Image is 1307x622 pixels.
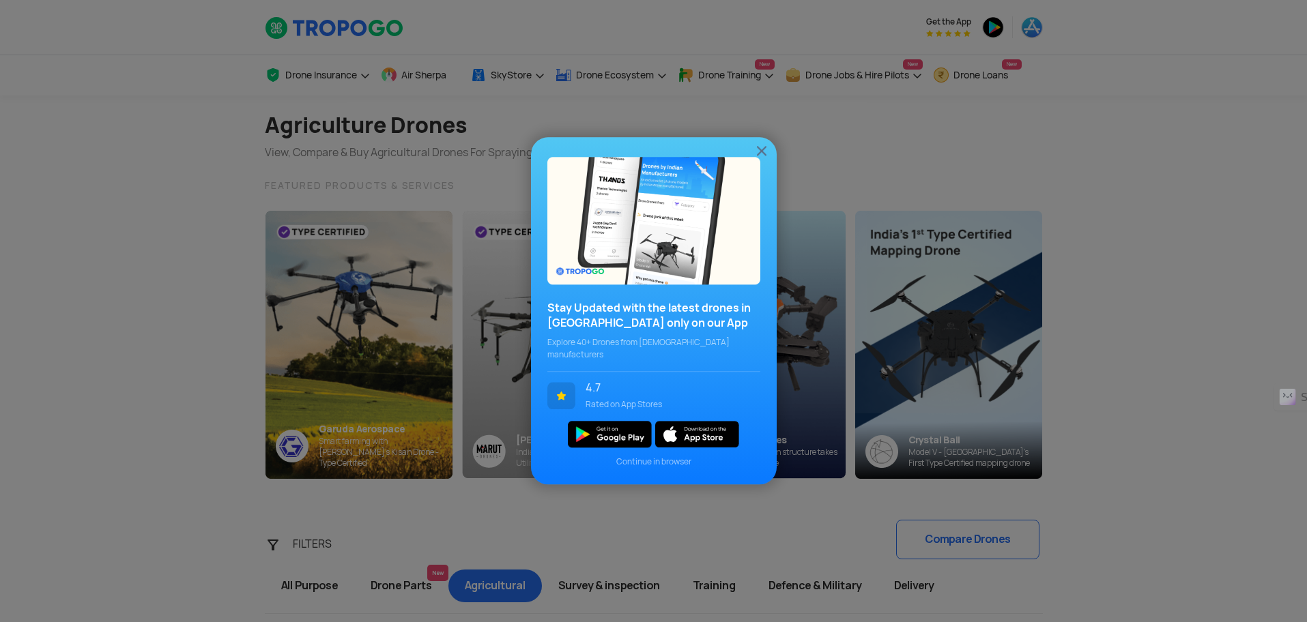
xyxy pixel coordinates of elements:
[547,301,760,331] h3: Stay Updated with the latest drones in [GEOGRAPHIC_DATA] only on our App
[655,421,739,447] img: ios_new.svg
[586,382,750,394] span: 4.7
[547,336,760,361] span: Explore 40+ Drones from [DEMOGRAPHIC_DATA] manufacturers
[547,456,760,469] span: Continue in browser
[547,382,575,409] img: ic_star.svg
[753,143,770,159] img: ic_close.png
[547,157,760,284] img: bg_popupSky.png
[586,398,750,411] span: Rated on App Stores
[568,421,652,447] img: img_playstore.png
